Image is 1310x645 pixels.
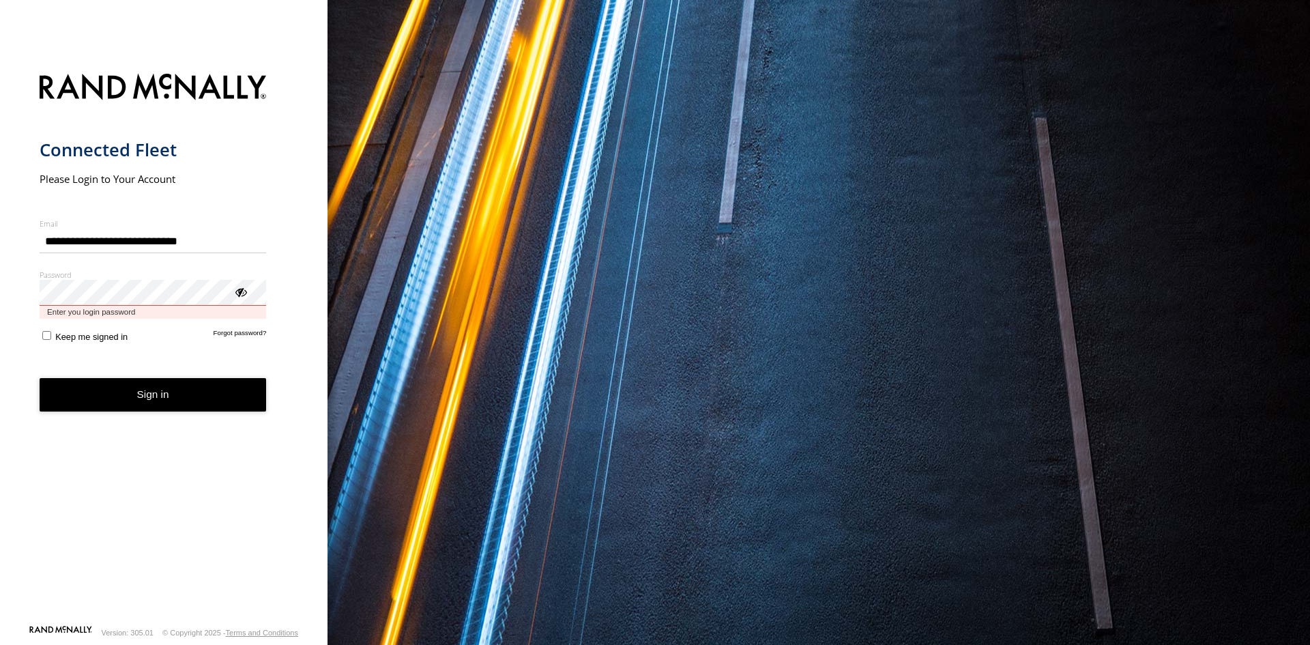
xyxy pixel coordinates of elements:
[55,332,128,342] span: Keep me signed in
[40,218,267,229] label: Email
[40,378,267,412] button: Sign in
[162,629,298,637] div: © Copyright 2025 -
[233,285,247,298] div: ViewPassword
[226,629,298,637] a: Terms and Conditions
[42,331,51,340] input: Keep me signed in
[40,306,267,319] span: Enter you login password
[29,626,92,640] a: Visit our Website
[40,139,267,161] h1: Connected Fleet
[40,172,267,186] h2: Please Login to Your Account
[102,629,154,637] div: Version: 305.01
[40,270,267,280] label: Password
[40,71,267,106] img: Rand McNally
[214,329,267,342] a: Forgot password?
[40,66,289,625] form: main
